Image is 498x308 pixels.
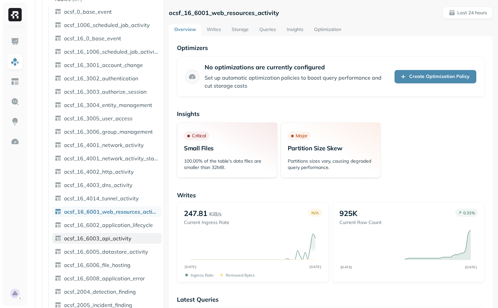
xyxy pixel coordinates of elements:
[64,102,152,108] span: ocsf_16_3004_entity_management
[11,137,19,146] img: Optimization
[55,128,61,135] img: table
[64,195,139,202] span: ocsf_16_4014_tunnel_activity
[55,248,61,255] img: table
[311,210,319,215] p: N/A
[288,158,374,171] p: Partitions sizes vary, causing degraded query performance.
[55,195,61,202] img: table
[310,265,321,269] tspan: [DATE]
[169,24,201,36] a: Overview
[55,208,61,215] img: table
[55,8,61,15] img: table
[443,7,493,19] button: Last 24 hours
[205,74,389,90] p: Set up automatic optimization policies to boost query performance and cut storage costs
[184,158,270,171] p: 100.00% of the table's data files are smaller than 32MB.
[8,8,22,21] img: Ryft
[52,233,162,244] a: ocsf_16_6003_api_activity
[11,97,19,106] img: Query Explorer
[64,115,133,122] span: ocsf_16_3005_user_access
[254,24,281,36] a: Queries
[177,296,485,303] p: Latest Queries
[205,63,389,71] p: No optimizations are currently configured
[184,144,270,152] p: Small Files
[201,24,226,36] a: Writes
[55,155,61,162] img: table
[55,48,61,55] img: table
[64,208,159,215] span: ocsf_16_6001_web_resources_activity
[52,153,162,164] a: ocsf_16_4001_network_activity_starburst_poc
[52,113,162,124] a: ocsf_16_3005_user_access
[64,288,136,295] span: ocsf_2004_detection_finding
[55,115,61,122] img: table
[339,219,382,226] p: Current Row Count
[226,24,254,36] a: Storage
[10,289,20,298] img: Rula
[281,24,309,36] a: Insights
[52,206,162,217] a: ocsf_16_6001_web_resources_activity
[64,88,147,95] span: ocsf_16_3003_authorize_session
[52,46,162,57] a: ocsf_16_1006_scheduled_job_activity
[55,88,61,95] img: table
[64,8,112,15] span: ocsf_0_base_event
[52,6,162,17] a: ocsf_0_base_event
[11,57,19,66] img: Assets
[64,155,159,162] span: ocsf_16_4001_network_activity_starburst_poc
[177,110,485,118] p: Insights
[395,70,476,83] a: Create Optimization Policy
[64,128,153,135] span: ocsf_16_3006_group_management
[55,62,61,68] img: table
[177,44,485,52] p: Optimizers
[288,144,374,152] p: Partition Size Skew
[64,75,138,82] span: ocsf_16_3002_authentication
[52,193,162,204] a: ocsf_16_4014_tunnel_activity
[52,140,162,150] a: ocsf_16_4001_network_activity
[52,33,162,44] a: ocsf_16_0_base_event
[64,275,145,282] span: ocsf_16_6008_application_error
[52,86,162,97] a: ocsf_16_3003_authorize_session
[184,219,229,226] p: Current Ingress Rate
[64,182,133,188] span: ocsf_16_4003_dns_activity
[55,142,61,148] img: table
[55,275,61,282] img: table
[209,210,222,218] p: KiB/s
[55,222,61,228] img: table
[309,24,346,36] a: Optimization
[11,37,19,46] img: Dashboard
[340,265,352,269] tspan: [DATE]
[185,265,197,269] tspan: [DATE]
[64,168,134,175] span: ocsf_16_4002_http_activity
[169,9,279,17] p: ocsf_16_6001_web_resources_activity
[52,73,162,84] a: ocsf_16_3002_authentication
[64,262,131,268] span: ocsf_16_6006_file_hosting
[457,10,487,16] p: Last 24 hours
[64,62,143,68] span: ocsf_16_3001_account_change
[64,222,153,228] span: ocsf_16_6002_application_lifecycle
[52,100,162,110] a: ocsf_16_3004_entity_management
[52,20,162,30] a: ocsf_1006_scheduled_job_activity
[52,166,162,177] a: ocsf_16_4002_http_activity
[191,273,214,278] p: Ingress Rate
[64,48,159,55] span: ocsf_16_1006_scheduled_job_activity
[52,60,162,70] a: ocsf_16_3001_account_change
[52,260,162,270] a: ocsf_16_6006_file_hosting
[55,235,61,242] img: table
[463,210,475,215] p: 0.31 %
[55,182,61,188] img: table
[465,265,477,269] tspan: [DATE]
[52,180,162,190] a: ocsf_16_4003_dns_activity
[64,142,144,148] span: ocsf_16_4001_network_activity
[52,286,162,297] a: ocsf_2004_detection_finding
[55,35,61,42] img: table
[55,102,61,108] img: table
[55,262,61,268] img: table
[52,273,162,284] a: ocsf_16_6008_application_error
[55,22,61,28] img: table
[64,248,148,255] span: ocsf_16_6005_datastore_activity
[11,117,19,126] img: Insights
[11,77,19,86] img: Asset Explorer
[55,288,61,295] img: table
[184,209,207,218] p: 247.81
[339,209,357,218] p: 925K
[64,35,121,42] span: ocsf_16_0_base_event
[52,246,162,257] a: ocsf_16_6005_datastore_activity
[52,126,162,137] a: ocsf_16_3006_group_management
